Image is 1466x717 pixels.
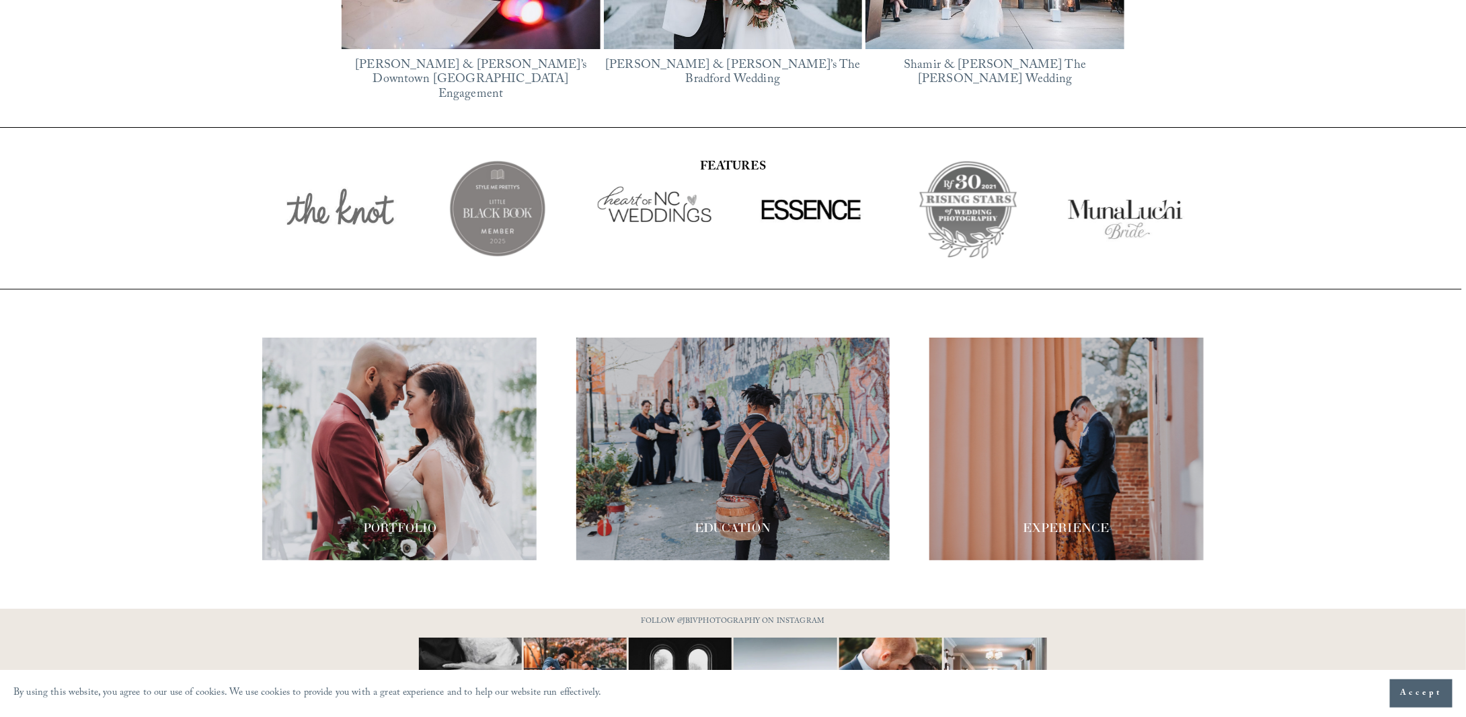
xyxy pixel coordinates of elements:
span: EDUCATION [695,520,771,535]
a: Shamir & [PERSON_NAME] The [PERSON_NAME] Wedding [904,56,1086,91]
a: [PERSON_NAME] & [PERSON_NAME]’s The Bradford Wedding [605,56,860,91]
span: PORTFOLIO [363,520,436,535]
a: [PERSON_NAME] & [PERSON_NAME]’s Downtown [GEOGRAPHIC_DATA] Engagement [355,56,586,106]
span: Accept [1400,687,1442,700]
strong: FEATURES [700,157,766,178]
button: Accept [1390,679,1453,708]
p: By using this website, you agree to our use of cookies. We use cookies to provide you with a grea... [13,684,602,704]
p: FOLLOW @JBIVPHOTOGRAPHY ON INSTAGRAM [615,615,851,630]
span: EXPERIENCE [1024,520,1110,535]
